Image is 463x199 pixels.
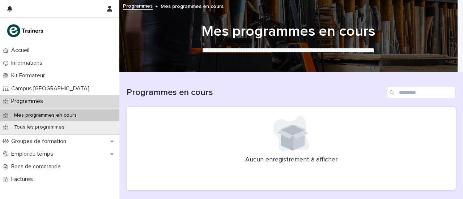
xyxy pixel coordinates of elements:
a: Programmes [123,1,153,10]
font: Accueil [11,47,29,53]
img: K0CqGN7SDeD6s4JG8KQk [6,23,46,38]
font: Kit Formateur [11,73,45,78]
font: Aucun enregistrement à afficher [245,156,337,163]
font: Campus [GEOGRAPHIC_DATA] [11,86,89,91]
font: Programmes en cours [127,88,213,97]
input: Recherche [387,87,456,98]
font: Emploi du temps [11,151,53,157]
font: Groupes de formation [11,138,66,144]
font: Informations [11,60,42,66]
font: Mes programmes en cours [161,4,224,9]
font: Factures [11,176,33,182]
font: Bons de commande [11,164,61,169]
font: Programmes [11,98,43,104]
font: Mes programmes en cours [201,24,375,39]
font: Tous les programmes [14,125,64,130]
font: Programmes [123,4,153,9]
font: Mes programmes en cours [14,113,77,118]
